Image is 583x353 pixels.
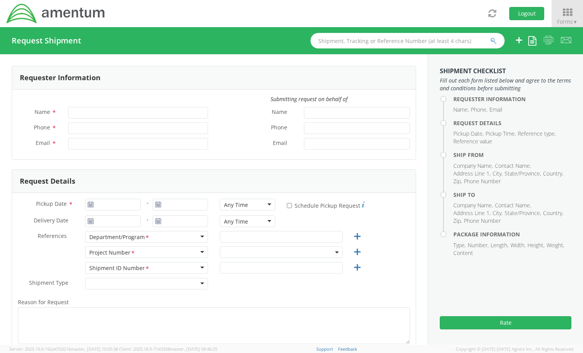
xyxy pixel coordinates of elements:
span: Forms [557,18,578,25]
li: Phone [471,106,488,114]
span: master, [DATE] 09:46:25 [170,346,217,352]
button: Logout [509,7,544,20]
h3: Shipment Checklist [440,68,571,75]
li: Width [510,241,526,249]
span: Copyright © [DATE]-[DATE] Agistix Inc., All Rights Reserved [456,346,574,352]
h4: Requester Information [453,96,571,102]
i: Submitting request on behalf of [271,95,347,103]
li: City [493,170,503,177]
li: Type [453,241,466,249]
button: Rate [440,316,571,329]
span: Shipment Type [29,279,68,288]
h4: Request Shipment [12,36,81,45]
img: dyn-intl-logo-049831509241104b2a82.png [6,3,106,24]
li: Contact Name [495,201,531,209]
h3: Request Details [20,177,75,185]
span: Client: 2025.18.0-71d3358 [119,346,217,352]
input: Schedule Pickup Request [287,203,292,208]
li: Company Name [453,201,493,209]
span: Name [35,108,50,115]
li: Length [491,241,508,249]
li: Pickup Date [453,130,484,138]
li: State/Province [505,170,541,177]
li: City [493,209,503,217]
span: master, [DATE] 10:05:38 [71,346,118,352]
span: Server: 2025.19.0-192a4753216 [9,346,118,352]
li: Number [468,241,489,249]
li: Weight [547,241,564,249]
li: Address Line 1 [453,170,491,177]
span: Pickup Date [36,200,67,207]
input: Shipment, Tracking or Reference Number (at least 4 chars) [311,33,505,48]
span: Reason for Request [18,298,69,306]
h4: Ship To [453,192,571,198]
a: Support [316,346,333,352]
li: Reference value [453,138,492,145]
a: Feedback [338,346,357,352]
li: Phone Number [464,177,501,185]
span: Delivery Date [34,217,68,226]
li: Height [527,241,545,249]
span: Email [273,139,287,148]
div: Any Time [224,218,248,226]
span: Phone [271,124,287,133]
li: Content [453,249,473,257]
span: Email [36,139,50,146]
h3: Requester Information [20,74,101,82]
span: Name [272,108,287,117]
li: Email [489,106,502,114]
li: Address Line 1 [453,209,491,217]
h4: Package Information [453,231,571,237]
li: Company Name [453,162,493,170]
div: Department/Program [89,233,150,241]
span: Phone [34,124,50,131]
li: Contact Name [495,162,531,170]
li: Pickup Time [486,130,516,138]
span: Fill out each form listed below and agree to the terms and conditions before submitting [440,77,571,92]
li: State/Province [505,209,541,217]
h4: Ship From [453,152,571,158]
li: Country [543,209,563,217]
li: Name [453,106,469,114]
li: Country [543,170,563,177]
li: Phone Number [464,217,501,225]
div: Shipment ID Number [89,264,150,272]
li: Zip [453,217,462,225]
li: Zip [453,177,462,185]
h4: Request Details [453,120,571,126]
div: Project Number [89,249,135,257]
label: Schedule Pickup Request [287,200,364,210]
div: Any Time [224,201,248,209]
li: Reference type [518,130,556,138]
span: References [38,232,67,239]
span: ▼ [573,19,578,25]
